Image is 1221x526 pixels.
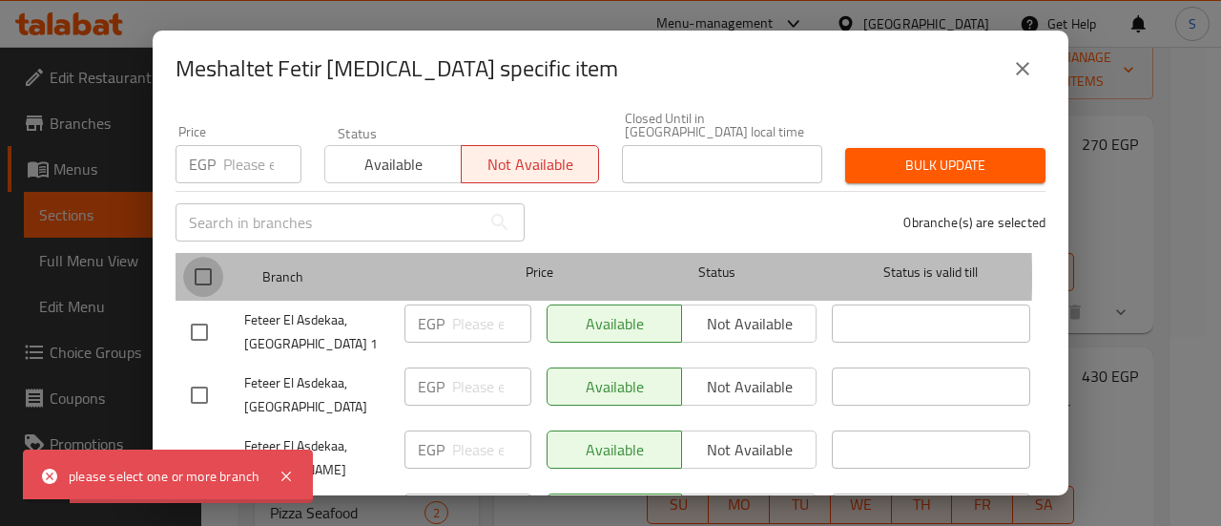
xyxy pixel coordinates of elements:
[903,213,1045,232] p: 0 branche(s) are selected
[461,145,598,183] button: Not available
[418,375,445,398] p: EGP
[476,261,603,284] span: Price
[176,53,618,84] h2: Meshaltet Fetir [MEDICAL_DATA] specific item
[469,151,590,179] span: Not available
[860,154,1030,178] span: Bulk update
[176,203,481,242] input: Search in branches
[618,261,817,284] span: Status
[333,151,454,179] span: Available
[244,434,389,482] span: Feteer El Asdekaa, [PERSON_NAME]
[244,308,389,356] span: Feteer El Asdekaa, [GEOGRAPHIC_DATA] 1
[452,431,531,469] input: Please enter price
[452,305,531,343] input: Please enter price
[1000,46,1045,92] button: close
[244,371,389,419] span: Feteer El Asdekaa, [GEOGRAPHIC_DATA]
[452,368,531,406] input: Please enter price
[223,145,301,183] input: Please enter price
[69,466,259,487] div: please select one or more branch
[262,265,461,289] span: Branch
[832,261,1030,284] span: Status is valid till
[324,145,462,183] button: Available
[845,148,1045,183] button: Bulk update
[189,153,216,176] p: EGP
[418,438,445,461] p: EGP
[418,312,445,335] p: EGP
